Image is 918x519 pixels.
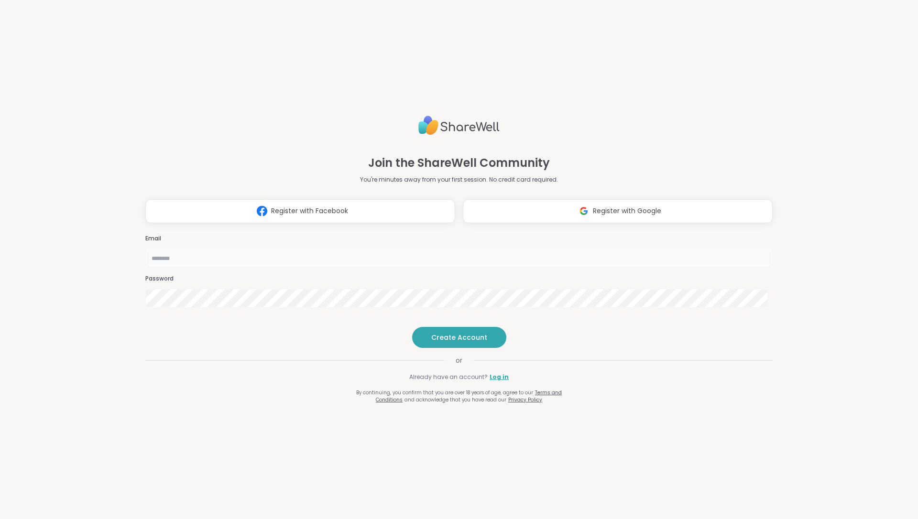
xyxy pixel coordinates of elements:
[463,199,773,223] button: Register with Google
[508,396,542,403] a: Privacy Policy
[431,333,487,342] span: Create Account
[253,202,271,220] img: ShareWell Logomark
[412,327,506,348] button: Create Account
[593,206,661,216] span: Register with Google
[271,206,348,216] span: Register with Facebook
[360,175,558,184] p: You're minutes away from your first session. No credit card required.
[145,199,455,223] button: Register with Facebook
[418,112,500,139] img: ShareWell Logo
[145,235,773,243] h3: Email
[404,396,506,403] span: and acknowledge that you have read our
[409,373,488,381] span: Already have an account?
[376,389,562,403] a: Terms and Conditions
[368,154,550,172] h1: Join the ShareWell Community
[575,202,593,220] img: ShareWell Logomark
[356,389,533,396] span: By continuing, you confirm that you are over 18 years of age, agree to our
[490,373,509,381] a: Log in
[145,275,773,283] h3: Password
[444,356,474,365] span: or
